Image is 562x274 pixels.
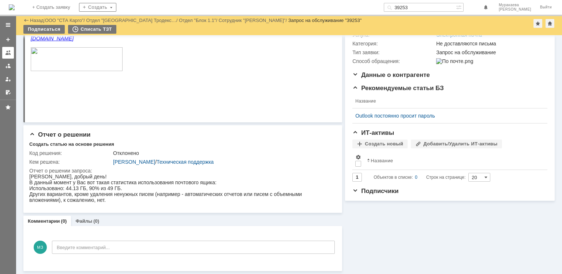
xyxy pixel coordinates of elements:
[499,3,531,7] span: Муракаева
[2,86,14,98] a: Мои согласования
[22,72,25,78] span: k
[415,173,417,182] div: 0
[20,72,22,78] span: .
[355,154,361,160] span: Настройки
[2,73,14,85] a: Мои заявки
[61,218,67,224] div: (0)
[29,159,112,165] div: Кем решена:
[29,150,112,156] div: Код решения:
[352,49,435,55] div: Тип заявки:
[364,151,542,170] th: Название
[355,113,539,119] a: Outlook постоянно просит пароль
[25,72,30,78] span: @
[374,175,413,180] span: Объектов в списке:
[436,58,473,64] img: По почте.png
[157,159,214,165] a: Техническая поддержка
[44,17,45,23] div: |
[34,241,47,254] span: МЗ
[51,72,52,78] span: .
[533,19,542,28] div: Добавить в избранное
[456,3,463,10] span: Расширенный поиск
[352,85,444,92] span: Рекомендуемые статьи БЗ
[52,72,57,78] span: ru
[75,218,92,224] a: Файлы
[352,129,394,136] span: ИТ-активы
[219,18,286,23] a: Сотрудник "[PERSON_NAME]"
[352,58,435,64] div: Способ обращения:
[288,18,362,23] div: Запрос на обслуживание "39253"
[113,150,332,156] div: Отклонено
[29,168,333,174] div: Отчет о решении запроса:
[371,158,393,163] div: Название
[30,72,51,78] span: stacargo
[2,34,14,45] a: Создать заявку
[352,188,398,195] span: Подписчики
[2,47,14,59] a: Заявки на командах
[546,19,554,28] div: Сделать домашней страницей
[436,49,544,55] div: Запрос на обслуживание
[352,94,542,108] th: Название
[79,3,116,12] div: Создать
[219,18,288,23] div: /
[179,18,218,23] div: /
[374,173,465,182] i: Строк на странице:
[499,7,531,12] span: [PERSON_NAME]
[30,18,44,23] a: Назад
[179,18,216,23] a: Отдел "Блок 1.1"
[29,131,90,138] span: Отчет о решении
[29,141,114,147] div: Создать статью на основе решения
[9,4,15,10] img: logo
[113,159,155,165] a: [PERSON_NAME]
[1,35,36,41] span: С уважением,
[9,4,15,10] a: Перейти на домашнюю страницу
[28,218,60,224] a: Комментарии
[86,18,179,23] div: /
[2,60,14,72] a: Заявки в моей ответственности
[93,218,99,224] div: (0)
[45,18,86,23] div: /
[113,159,332,165] div: /
[89,66,160,71] span: [PHONE_NUMBER] доб. 715
[352,41,435,47] div: Категория:
[436,41,544,47] div: Не доставляются письма
[86,18,176,23] a: Отдел "[GEOGRAPHIC_DATA] Тродекс…
[45,18,84,23] a: ООО "СТА Карго"
[352,71,430,78] span: Данные о контрагенте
